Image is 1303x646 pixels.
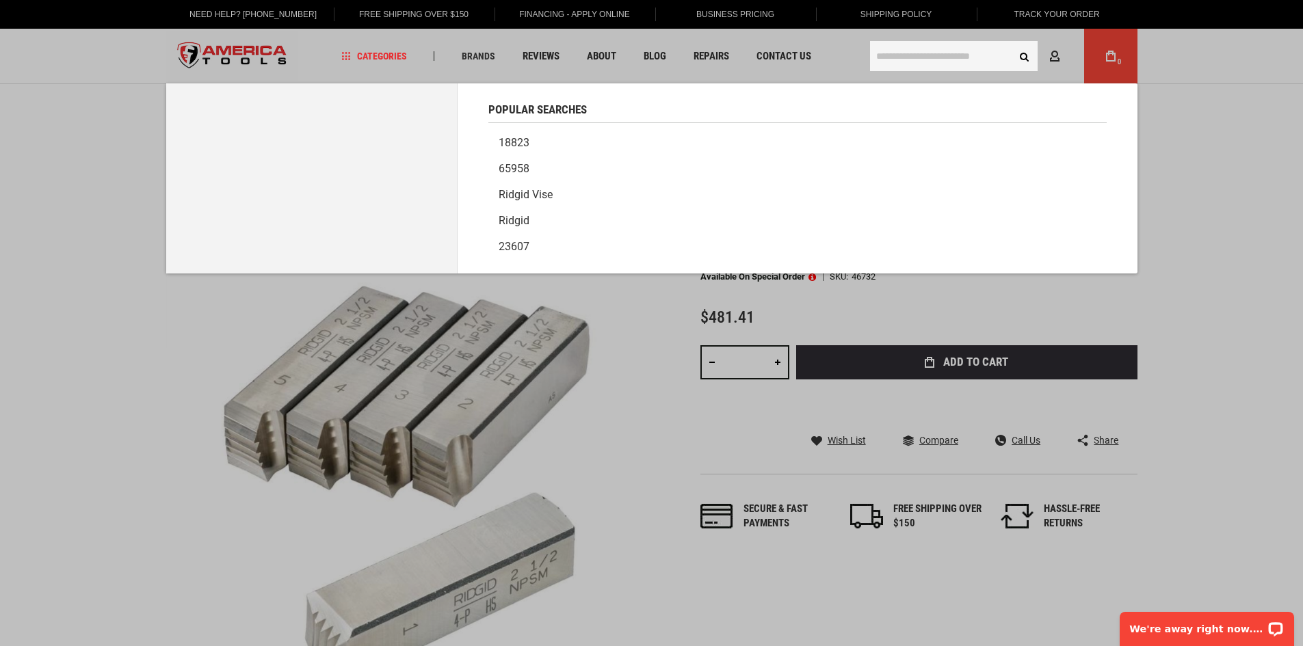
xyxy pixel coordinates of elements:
a: Brands [456,47,501,66]
a: 65958 [488,156,1107,182]
a: Categories [335,47,413,66]
iframe: LiveChat chat widget [1111,603,1303,646]
a: Ridgid [488,208,1107,234]
a: 23607 [488,234,1107,260]
span: Brands [462,51,495,61]
span: Popular Searches [488,104,587,116]
button: Search [1012,43,1038,69]
a: 18823 [488,130,1107,156]
a: Ridgid vise [488,182,1107,208]
span: Categories [341,51,407,61]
